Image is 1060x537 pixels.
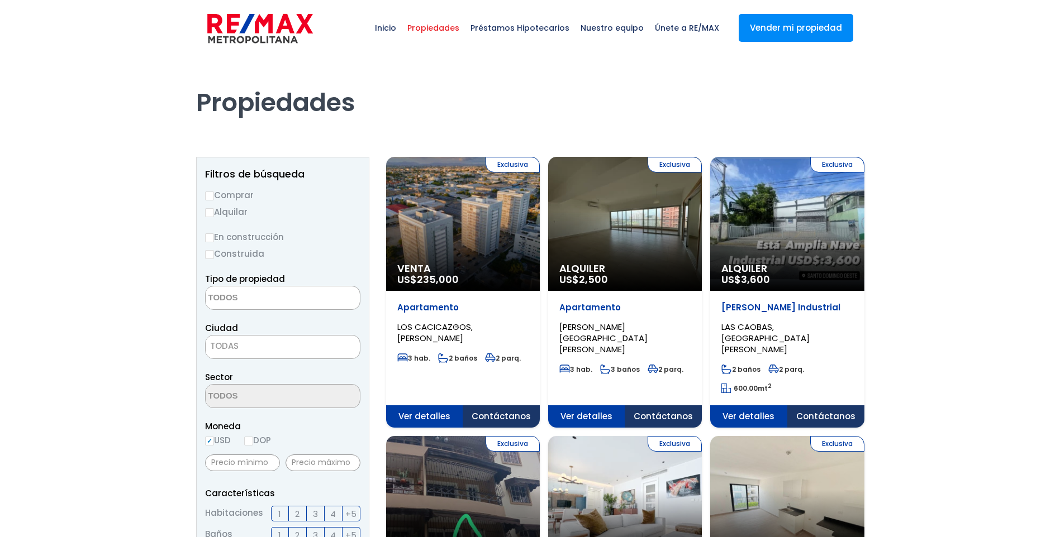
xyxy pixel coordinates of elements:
[345,507,356,521] span: +5
[465,11,575,45] span: Préstamos Hipotecarios
[286,454,360,471] input: Precio máximo
[710,405,787,428] span: Ver detalles
[295,507,300,521] span: 2
[548,405,625,428] span: Ver detalles
[205,486,360,500] p: Características
[463,405,540,428] span: Contáctanos
[313,507,318,521] span: 3
[196,56,864,118] h1: Propiedades
[721,383,772,393] span: mt
[810,157,864,172] span: Exclusiva
[787,405,864,428] span: Contáctanos
[721,272,770,286] span: US$
[330,507,336,521] span: 4
[721,263,853,274] span: Alquiler
[559,302,691,313] p: Apartamento
[600,365,640,374] span: 3 baños
[205,506,263,521] span: Habitaciones
[205,433,231,447] label: USD
[397,272,459,286] span: US$
[205,230,360,244] label: En construcción
[205,273,285,285] span: Tipo de propiedad
[278,507,281,521] span: 1
[768,382,772,390] sup: 2
[205,169,360,180] h2: Filtros de búsqueda
[721,321,810,355] span: LAS CAOBAS, [GEOGRAPHIC_DATA][PERSON_NAME]
[548,157,702,428] a: Exclusiva Alquiler US$2,500 Apartamento [PERSON_NAME][GEOGRAPHIC_DATA][PERSON_NAME] 3 hab. 3 baño...
[397,263,529,274] span: Venta
[768,365,804,374] span: 2 parq.
[205,454,280,471] input: Precio mínimo
[244,437,253,445] input: DOP
[575,11,649,45] span: Nuestro equipo
[369,11,402,45] span: Inicio
[397,302,529,313] p: Apartamento
[205,335,360,359] span: TODAS
[486,157,540,172] span: Exclusiva
[721,365,760,374] span: 2 baños
[810,436,864,452] span: Exclusiva
[559,263,691,274] span: Alquiler
[648,365,683,374] span: 2 parq.
[205,205,360,219] label: Alquilar
[205,419,360,433] span: Moneda
[206,286,314,310] textarea: Search
[205,322,238,334] span: Ciudad
[210,340,239,352] span: TODAS
[244,433,271,447] label: DOP
[397,353,430,363] span: 3 hab.
[205,191,214,200] input: Comprar
[207,12,313,45] img: remax-metropolitana-logo
[710,157,864,428] a: Exclusiva Alquiler US$3,600 [PERSON_NAME] Industrial LAS CAOBAS, [GEOGRAPHIC_DATA][PERSON_NAME] 2...
[625,405,702,428] span: Contáctanos
[205,437,214,445] input: USD
[559,365,592,374] span: 3 hab.
[386,157,540,428] a: Exclusiva Venta US$235,000 Apartamento LOS CACICAZGOS, [PERSON_NAME] 3 hab. 2 baños 2 parq. Ver d...
[205,188,360,202] label: Comprar
[205,250,214,259] input: Construida
[402,11,465,45] span: Propiedades
[721,302,853,313] p: [PERSON_NAME] Industrial
[579,272,608,286] span: 2,500
[206,338,360,354] span: TODAS
[649,11,725,45] span: Únete a RE/MAX
[648,157,702,172] span: Exclusiva
[206,385,314,409] textarea: Search
[559,321,648,355] span: [PERSON_NAME][GEOGRAPHIC_DATA][PERSON_NAME]
[648,436,702,452] span: Exclusiva
[739,14,853,42] a: Vender mi propiedad
[741,272,770,286] span: 3,600
[734,383,758,393] span: 600.00
[205,371,233,383] span: Sector
[205,233,214,242] input: En construcción
[205,247,360,261] label: Construida
[438,353,477,363] span: 2 baños
[205,208,214,217] input: Alquilar
[559,272,608,286] span: US$
[397,321,473,344] span: LOS CACICAZGOS, [PERSON_NAME]
[485,353,521,363] span: 2 parq.
[486,436,540,452] span: Exclusiva
[386,405,463,428] span: Ver detalles
[417,272,459,286] span: 235,000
